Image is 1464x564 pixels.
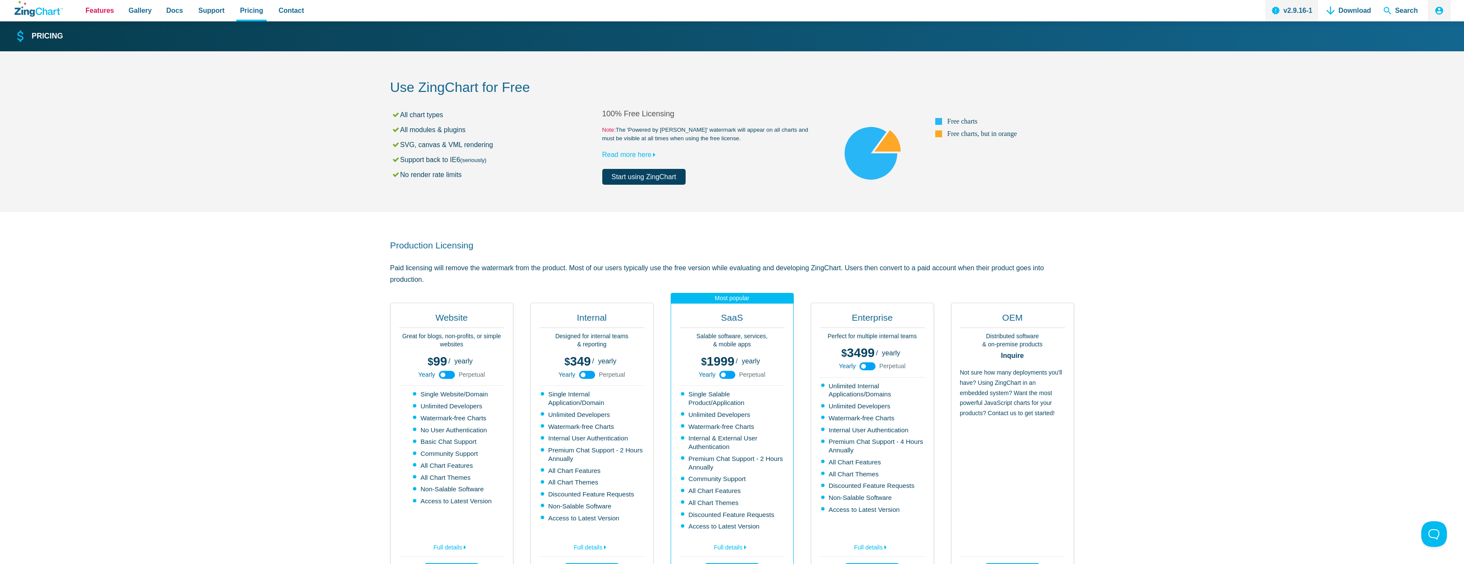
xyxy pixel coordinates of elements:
[876,350,878,357] span: /
[681,422,785,431] li: Watermark-free Charts
[459,372,485,378] span: Perpetual
[85,5,114,16] span: Features
[539,312,645,328] h2: Internal
[541,502,645,511] li: Non-Salable Software
[454,357,473,365] span: yearly
[428,354,447,368] span: 99
[821,470,925,478] li: All Chart Themes
[541,410,645,419] li: Unlimited Developers
[681,390,785,407] li: Single Salable Product/Application
[681,475,785,483] li: Community Support
[742,357,760,365] span: yearly
[564,354,591,368] span: 349
[821,493,925,502] li: Non-Salable Software
[839,363,855,369] span: Yearly
[602,127,616,133] span: Note:
[602,151,660,158] a: Read more here
[681,487,785,495] li: All Chart Features
[198,5,224,16] span: Support
[681,455,785,472] li: Premium Chat Support - 2 Hours Annually
[821,414,925,422] li: Watermark-free Charts
[413,497,492,505] li: Access to Latest Version
[399,332,504,349] p: Great for blogs, non-profits, or simple websites
[602,109,814,119] h2: 100% Free Licensing
[698,372,715,378] span: Yearly
[821,402,925,410] li: Unlimited Developers
[392,139,602,151] li: SVG, canvas & VML rendering
[413,426,492,434] li: No User Authentication
[279,5,304,16] span: Contact
[413,414,492,422] li: Watermark-free Charts
[739,372,766,378] span: Perpetual
[821,382,925,399] li: Unlimited Internal Applications/Domains
[413,390,492,399] li: Single Website/Domain
[558,372,575,378] span: Yearly
[539,539,645,553] a: Full details
[392,154,602,165] li: Support back to IE6
[821,437,925,455] li: Premium Chat Support - 4 Hours Annually
[15,29,63,44] a: Pricing
[680,312,785,328] h2: SaaS
[413,437,492,446] li: Basic Chat Support
[681,434,785,451] li: Internal & External User Authentication
[960,368,1065,552] p: Not sure how many deployments you'll have? Using ZingChart in an embedded system? Want the most p...
[166,5,183,16] span: Docs
[541,434,645,443] li: Internal User Authentication
[960,312,1065,328] h2: OEM
[960,332,1065,349] p: Distributed software & on-premise products
[680,332,785,349] p: Salable software, services, & mobile apps
[602,169,686,185] a: Start using ZingChart
[541,490,645,499] li: Discounted Feature Requests
[820,332,925,341] p: Perfect for multiple internal teams
[821,481,925,490] li: Discounted Feature Requests
[599,372,625,378] span: Perpetual
[680,539,785,553] a: Full details
[592,358,594,365] span: /
[681,511,785,519] li: Discounted Feature Requests
[960,352,1065,359] strong: Inquire
[701,354,734,368] span: 1999
[413,402,492,410] li: Unlimited Developers
[541,446,645,463] li: Premium Chat Support - 2 Hours Annually
[681,499,785,507] li: All Chart Themes
[681,522,785,531] li: Access to Latest Version
[448,358,450,365] span: /
[821,505,925,514] li: Access to Latest Version
[129,5,152,16] span: Gallery
[390,239,1074,251] h2: Production Licensing
[541,478,645,487] li: All Chart Themes
[413,485,492,493] li: Non-Salable Software
[15,1,63,17] a: ZingChart Logo. Click to return to the homepage
[240,5,263,16] span: Pricing
[541,467,645,475] li: All Chart Features
[399,312,504,328] h2: Website
[736,358,737,365] span: /
[399,539,504,553] a: Full details
[681,410,785,419] li: Unlimited Developers
[413,473,492,482] li: All Chart Themes
[541,514,645,523] li: Access to Latest Version
[32,32,63,40] strong: Pricing
[418,372,435,378] span: Yearly
[390,79,1074,98] h2: Use ZingChart for Free
[541,422,645,431] li: Watermark-free Charts
[390,262,1074,285] p: Paid licensing will remove the watermark from the product. Most of our users typically use the fr...
[392,109,602,121] li: All chart types
[882,349,900,357] span: yearly
[392,124,602,136] li: All modules & plugins
[602,126,814,143] small: The 'Powered by [PERSON_NAME]' watermark will appear on all charts and must be visible at all tim...
[841,346,875,360] span: 3499
[821,426,925,434] li: Internal User Authentication
[821,458,925,467] li: All Chart Features
[879,363,906,369] span: Perpetual
[392,169,602,180] li: No render rate limits
[413,449,492,458] li: Community Support
[539,332,645,349] p: Designed for internal teams & reporting
[1421,521,1447,547] iframe: Toggle Customer Support
[413,461,492,470] li: All Chart Features
[820,312,925,328] h2: Enterprise
[598,357,616,365] span: yearly
[541,390,645,407] li: Single Internal Application/Domain
[820,539,925,553] a: Full details
[460,157,486,163] small: (seriously)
